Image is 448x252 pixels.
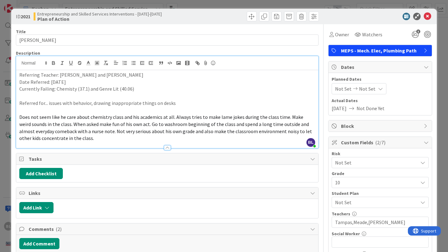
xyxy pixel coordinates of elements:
[332,151,429,156] div: Risk
[332,76,429,83] span: Planned Dates
[29,189,307,197] span: Links
[332,97,429,104] span: Actual Dates
[335,178,415,187] span: 10
[19,100,315,107] p: Referred for... issues with behavior, drawing inappropriate things on desks
[341,47,421,54] span: MEPS - Mech. Elec, Plumbing Path
[359,85,376,92] span: Not Set
[13,1,28,8] span: Support
[16,34,319,46] input: type card name here...
[332,191,429,196] div: Student Plan
[21,13,30,20] b: 2021
[19,202,54,213] button: Add Link
[19,71,315,79] p: Referring Teacher: [PERSON_NAME] and [PERSON_NAME]
[332,105,347,112] span: [DATE]
[332,231,360,236] label: Social Worker
[341,139,421,146] span: Custom Fields
[19,238,59,249] button: Add Comment
[341,122,421,130] span: Block
[332,211,350,217] label: Teachers
[29,155,307,163] span: Tasks
[332,171,429,176] div: Grade
[335,158,415,167] span: Not Set
[37,11,162,16] span: Entrepreneurship and Skilled Services Interventions - [DATE]-[DATE]
[375,139,385,146] span: ( 2/7 )
[19,85,315,92] p: Currently Failing: Chemisty (37.1) and Genre Lit (40.06)
[357,105,385,112] span: Not Done Yet
[335,85,352,92] span: Not Set
[16,29,26,34] label: Title
[335,31,349,38] span: Owner
[19,79,315,86] p: Date Referred: [DATE]
[19,114,313,141] span: Does not seem like he care about chemistry class and his academics at all. Always tries to make l...
[16,50,40,56] span: Description
[306,138,315,147] span: BL
[37,16,162,21] b: Plan of Action
[335,199,418,206] span: Not Set
[56,226,62,232] span: ( 2 )
[16,13,30,20] span: ID
[362,31,382,38] span: Watchers
[416,29,420,34] span: 3
[19,168,63,179] button: Add Checklist
[29,225,307,233] span: Comments
[341,63,421,71] span: Dates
